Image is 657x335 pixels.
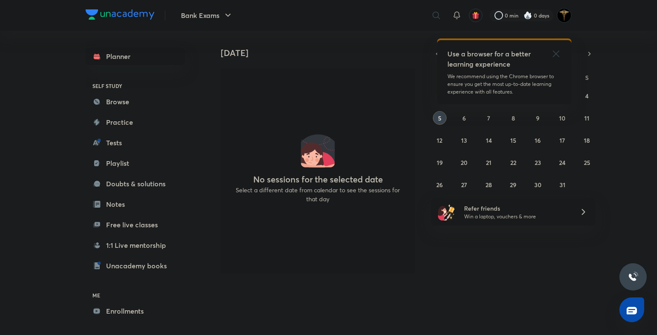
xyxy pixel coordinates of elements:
[461,181,467,189] abbr: October 27, 2025
[486,159,491,167] abbr: October 21, 2025
[559,181,565,189] abbr: October 31, 2025
[447,49,533,69] h5: Use a browser for a better learning experience
[510,159,516,167] abbr: October 22, 2025
[176,7,238,24] button: Bank Exams
[510,181,516,189] abbr: October 29, 2025
[461,159,468,167] abbr: October 20, 2025
[506,111,520,125] button: October 8, 2025
[482,111,496,125] button: October 7, 2025
[447,73,561,96] p: We recommend using the Chrome browser to ensure you get the most up-to-date learning experience w...
[486,136,492,144] abbr: October 14, 2025
[472,12,479,19] img: avatar
[437,136,442,144] abbr: October 12, 2025
[585,92,589,100] abbr: October 4, 2025
[86,79,185,93] h6: SELF STUDY
[585,73,589,82] abbr: Saturday
[438,203,455,220] img: referral
[482,178,496,191] button: October 28, 2025
[86,216,185,233] a: Free live classes
[86,196,185,213] a: Notes
[86,114,185,131] a: Practice
[86,155,185,172] a: Playlist
[506,178,520,191] button: October 29, 2025
[86,134,185,151] a: Tests
[462,114,466,122] abbr: October 6, 2025
[487,114,490,122] abbr: October 7, 2025
[556,133,569,147] button: October 17, 2025
[524,11,532,20] img: streak
[86,9,154,20] img: Company Logo
[556,111,569,125] button: October 10, 2025
[438,114,441,122] abbr: October 5, 2025
[86,93,185,110] a: Browse
[584,114,589,122] abbr: October 11, 2025
[433,133,447,147] button: October 12, 2025
[253,174,383,185] h4: No sessions for the selected date
[86,288,185,303] h6: ME
[457,178,471,191] button: October 27, 2025
[464,213,569,220] p: Win a laptop, vouchers & more
[482,133,496,147] button: October 14, 2025
[531,111,545,125] button: October 9, 2025
[580,89,594,103] button: October 4, 2025
[531,133,545,147] button: October 16, 2025
[301,133,335,167] img: No events
[221,48,422,58] h4: [DATE]
[482,156,496,169] button: October 21, 2025
[506,133,520,147] button: October 15, 2025
[559,114,565,122] abbr: October 10, 2025
[464,204,569,213] h6: Refer friends
[506,156,520,169] button: October 22, 2025
[231,185,405,203] p: Select a different date from calendar to see the sessions for that day
[86,9,154,22] a: Company Logo
[556,156,569,169] button: October 24, 2025
[469,9,482,22] button: avatar
[531,156,545,169] button: October 23, 2025
[584,136,590,144] abbr: October 18, 2025
[512,114,515,122] abbr: October 8, 2025
[86,303,185,320] a: Enrollments
[584,159,590,167] abbr: October 25, 2025
[86,237,185,254] a: 1:1 Live mentorship
[86,257,185,274] a: Unacademy books
[485,181,492,189] abbr: October 28, 2025
[580,111,594,125] button: October 11, 2025
[580,156,594,169] button: October 25, 2025
[457,133,471,147] button: October 13, 2025
[628,272,638,282] img: ttu
[457,111,471,125] button: October 6, 2025
[534,181,542,189] abbr: October 30, 2025
[535,136,541,144] abbr: October 16, 2025
[535,159,541,167] abbr: October 23, 2025
[531,178,545,191] button: October 30, 2025
[559,136,565,144] abbr: October 17, 2025
[433,156,447,169] button: October 19, 2025
[536,114,539,122] abbr: October 9, 2025
[433,178,447,191] button: October 26, 2025
[436,181,443,189] abbr: October 26, 2025
[461,136,467,144] abbr: October 13, 2025
[510,136,516,144] abbr: October 15, 2025
[556,178,569,191] button: October 31, 2025
[457,156,471,169] button: October 20, 2025
[86,48,185,65] a: Planner
[557,8,571,23] img: Aravind
[86,175,185,192] a: Doubts & solutions
[433,111,447,125] button: October 5, 2025
[580,133,594,147] button: October 18, 2025
[559,159,565,167] abbr: October 24, 2025
[437,159,443,167] abbr: October 19, 2025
